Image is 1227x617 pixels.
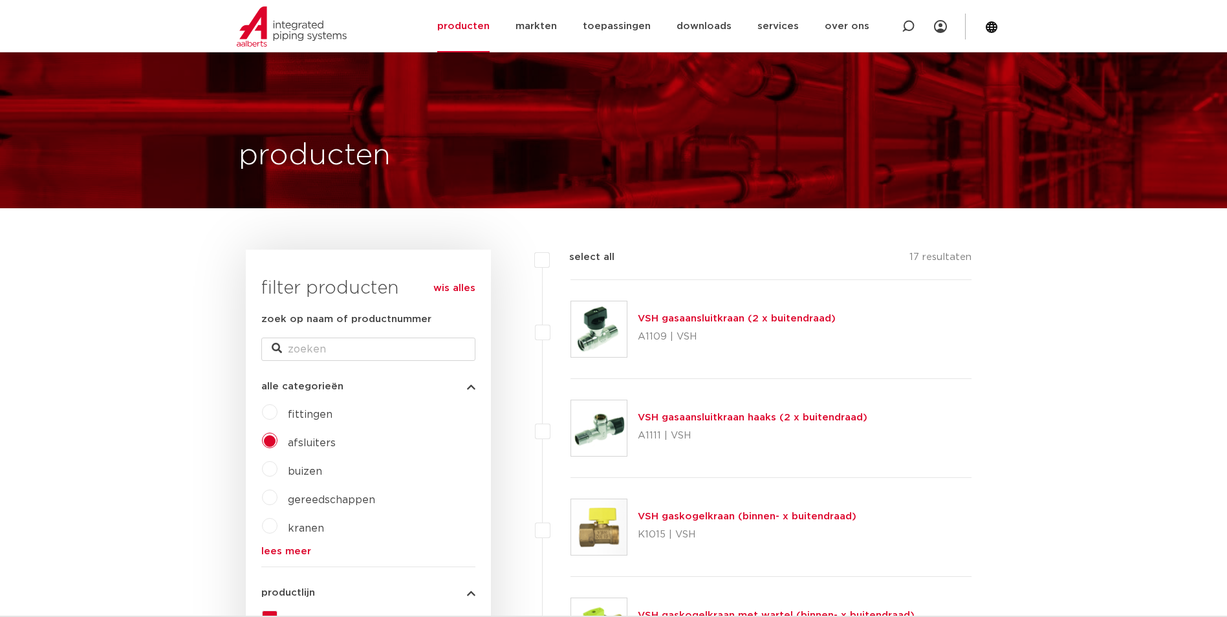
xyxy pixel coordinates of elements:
p: K1015 | VSH [638,525,856,545]
a: wis alles [433,281,475,296]
img: Thumbnail for VSH gasaansluitkraan haaks (2 x buitendraad) [571,400,627,456]
a: VSH gaskogelkraan (binnen- x buitendraad) [638,512,856,521]
h1: producten [239,135,391,177]
a: VSH gasaansluitkraan haaks (2 x buitendraad) [638,413,867,422]
a: lees meer [261,547,475,556]
span: alle categorieën [261,382,343,391]
button: alle categorieën [261,382,475,391]
p: A1111 | VSH [638,426,867,446]
span: productlijn [261,588,315,598]
a: buizen [288,466,322,477]
a: VSH gasaansluitkraan (2 x buitendraad) [638,314,836,323]
label: select all [550,250,614,265]
a: kranen [288,523,324,534]
p: 17 resultaten [909,250,972,270]
label: zoek op naam of productnummer [261,312,431,327]
img: Thumbnail for VSH gaskogelkraan (binnen- x buitendraad) [571,499,627,555]
a: afsluiters [288,438,336,448]
p: A1109 | VSH [638,327,836,347]
a: fittingen [288,409,332,420]
img: Thumbnail for VSH gasaansluitkraan (2 x buitendraad) [571,301,627,357]
a: gereedschappen [288,495,375,505]
button: productlijn [261,588,475,598]
input: zoeken [261,338,475,361]
h3: filter producten [261,276,475,301]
